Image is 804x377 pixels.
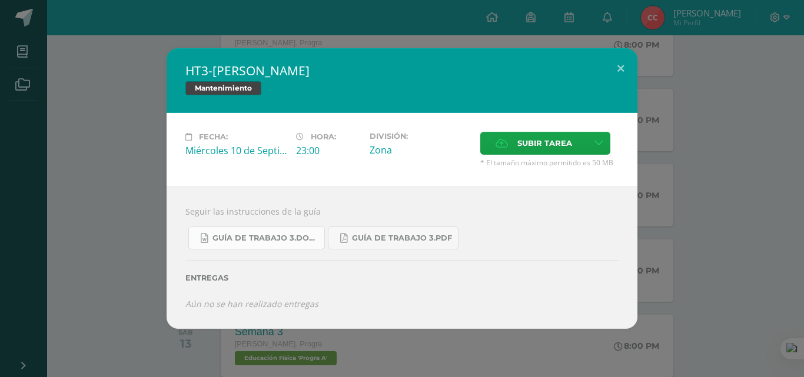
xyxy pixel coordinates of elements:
span: * El tamaño máximo permitido es 50 MB [480,158,619,168]
button: Close (Esc) [604,48,637,88]
span: Fecha: [199,132,228,141]
a: Guía de trabajo 3.pdf [328,226,459,249]
div: Zona [370,144,471,156]
div: Seguir las instrucciones de la guía [167,186,637,328]
h2: HT3-[PERSON_NAME] [185,62,619,79]
span: Subir tarea [517,132,572,154]
a: Guía de trabajo 3.docx [188,226,325,249]
span: Guía de trabajo 3.docx [212,233,318,243]
span: Hora: [311,132,336,141]
label: Entregas [185,273,619,282]
div: 23:00 [296,144,360,157]
span: Guía de trabajo 3.pdf [352,233,452,243]
span: Mantenimiento [185,81,261,95]
label: División: [370,132,471,141]
i: Aún no se han realizado entregas [185,298,318,309]
div: Miércoles 10 de Septiembre [185,144,287,157]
